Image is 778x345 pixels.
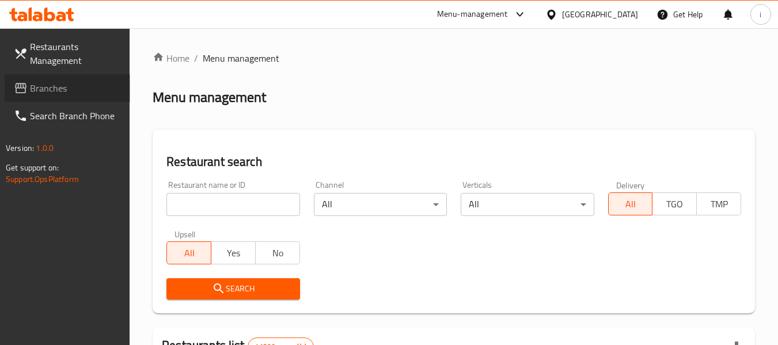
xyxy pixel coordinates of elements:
span: Get support on: [6,160,59,175]
label: Upsell [174,230,196,238]
button: TMP [696,192,741,215]
label: Delivery [616,181,645,189]
span: All [172,245,207,261]
button: TGO [652,192,697,215]
div: All [314,193,447,216]
h2: Menu management [153,88,266,107]
span: All [613,196,648,213]
a: Restaurants Management [5,33,130,74]
button: All [166,241,211,264]
span: TMP [701,196,737,213]
span: i [760,8,761,21]
span: No [260,245,295,261]
li: / [194,51,198,65]
span: Branches [30,81,121,95]
div: Menu-management [437,7,508,21]
a: Support.OpsPlatform [6,172,79,187]
input: Search for restaurant name or ID.. [166,193,299,216]
span: Search Branch Phone [30,109,121,123]
button: All [608,192,653,215]
span: Search [176,282,290,296]
h2: Restaurant search [166,153,741,170]
a: Home [153,51,189,65]
span: Menu management [203,51,279,65]
div: All [461,193,594,216]
a: Search Branch Phone [5,102,130,130]
span: Version: [6,141,34,156]
span: 1.0.0 [36,141,54,156]
span: Yes [216,245,251,261]
span: Restaurants Management [30,40,121,67]
button: No [255,241,300,264]
nav: breadcrumb [153,51,755,65]
div: [GEOGRAPHIC_DATA] [562,8,638,21]
span: TGO [657,196,692,213]
a: Branches [5,74,130,102]
button: Yes [211,241,256,264]
button: Search [166,278,299,299]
